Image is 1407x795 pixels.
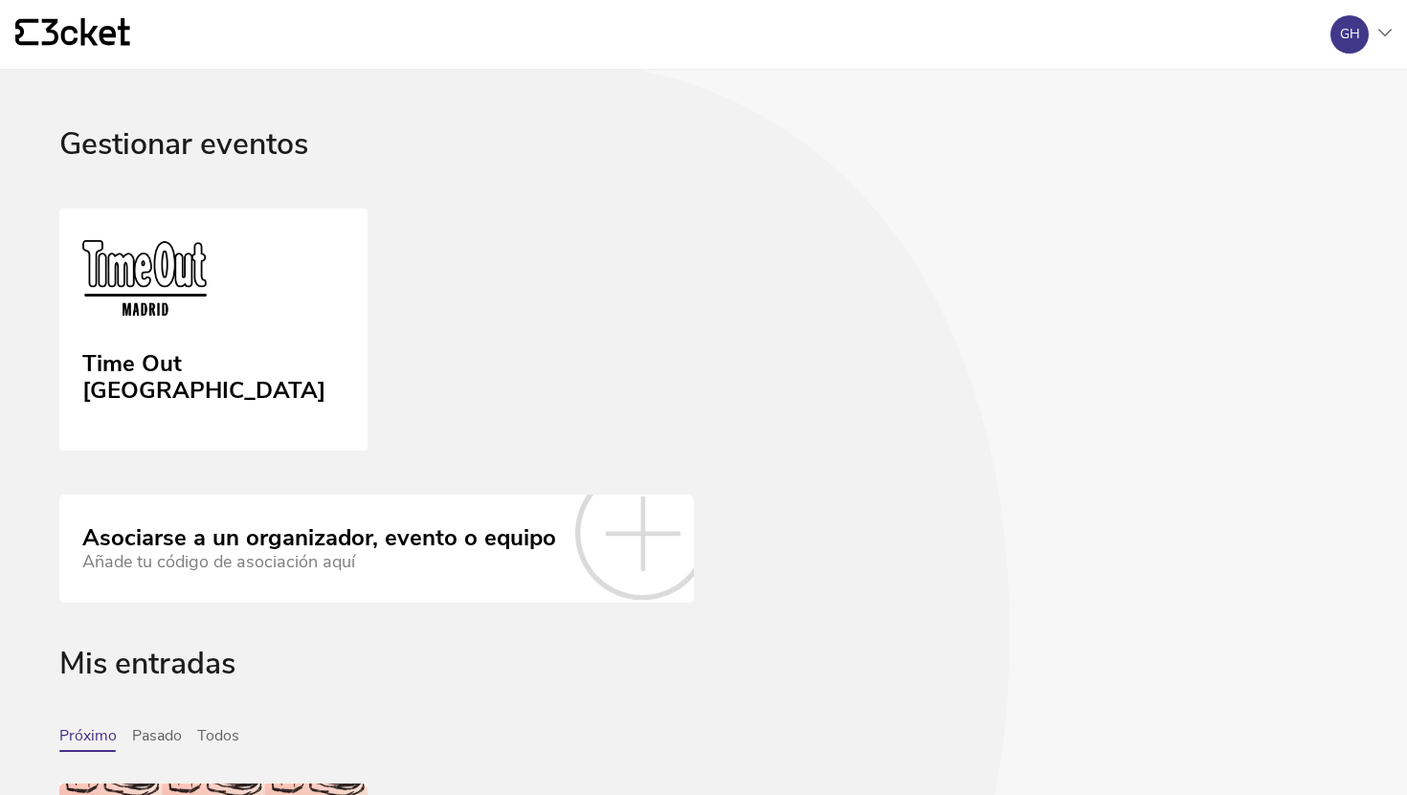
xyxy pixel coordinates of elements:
[15,18,130,51] a: {' '}
[59,727,117,752] button: Próximo
[15,19,38,46] g: {' '}
[59,495,694,602] a: Asociarse a un organizador, evento o equipo Añade tu código de asociación aquí
[197,727,239,752] button: Todos
[59,127,1348,209] div: Gestionar eventos
[132,727,182,752] button: Pasado
[82,552,556,572] div: Añade tu código de asociación aquí
[82,343,345,404] div: Time Out [GEOGRAPHIC_DATA]
[59,209,368,452] a: Time Out Madrid Time Out [GEOGRAPHIC_DATA]
[82,525,556,552] div: Asociarse a un organizador, evento o equipo
[1340,27,1360,42] div: GH
[82,239,207,325] img: Time Out Madrid
[59,647,1348,728] div: Mis entradas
